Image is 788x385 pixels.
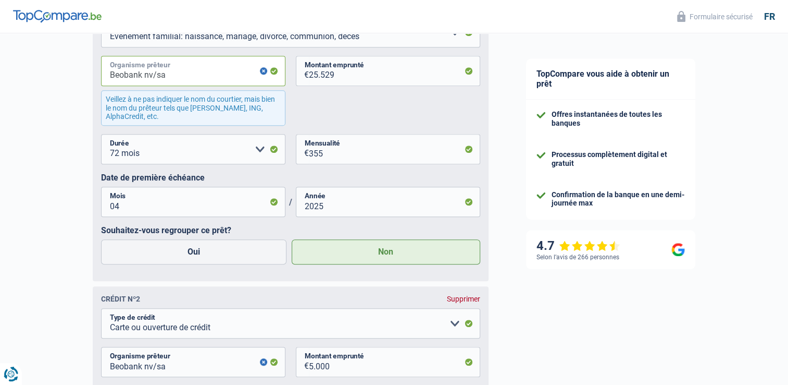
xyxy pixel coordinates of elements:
span: € [296,347,309,377]
span: € [296,56,309,86]
label: Oui [101,239,287,264]
img: TopCompare Logo [13,10,102,22]
div: 4.7 [536,238,620,254]
div: Supprimer [447,295,480,303]
label: Souhaitez-vous regrouper ce prêt? [101,225,480,235]
button: Formulaire sécurisé [671,8,759,25]
div: Processus complètement digital et gratuit [552,150,685,168]
div: Selon l’avis de 266 personnes [536,254,619,261]
div: Veillez à ne pas indiquer le nom du courtier, mais bien le nom du prêteur tels que [PERSON_NAME],... [101,90,285,126]
span: € [296,134,309,164]
input: MM [101,187,285,217]
span: / [285,197,296,207]
div: Crédit nº2 [101,295,140,303]
label: Date de première échéance [101,173,480,183]
div: fr [764,11,775,22]
div: TopCompare vous aide à obtenir un prêt [526,58,695,100]
input: AAAA [296,187,480,217]
div: Offres instantanées de toutes les banques [552,110,685,128]
div: Confirmation de la banque en une demi-journée max [552,190,685,208]
label: Non [292,239,480,264]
